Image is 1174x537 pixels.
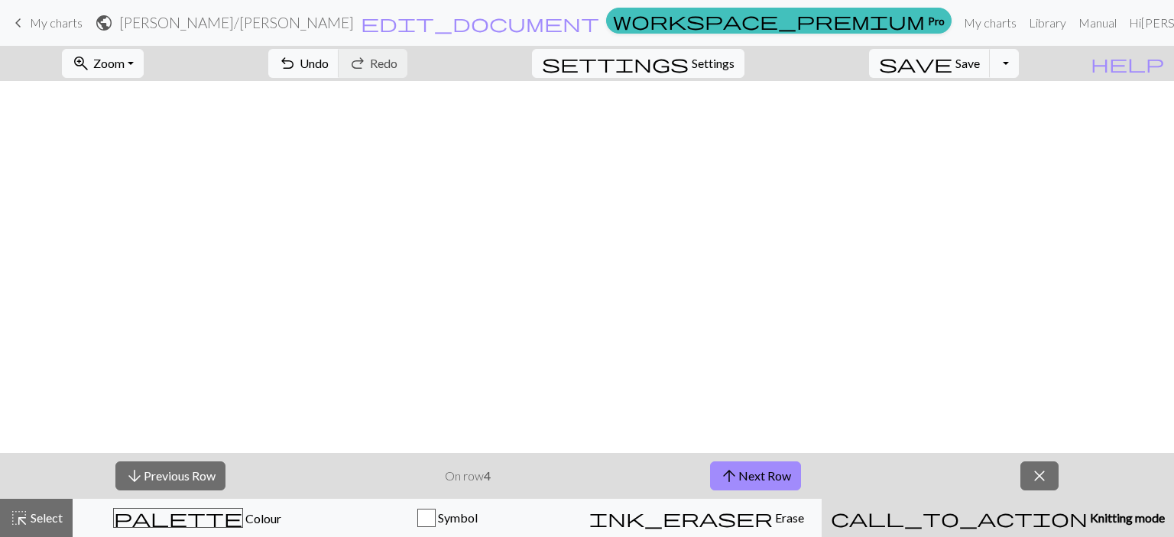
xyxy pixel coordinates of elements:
[243,511,281,526] span: Colour
[300,56,329,70] span: Undo
[822,499,1174,537] button: Knitting mode
[542,53,689,74] span: settings
[125,465,144,487] span: arrow_downward
[445,467,491,485] p: On row
[542,54,689,73] i: Settings
[692,54,735,73] span: Settings
[1072,8,1123,38] a: Manual
[119,14,354,31] h2: [PERSON_NAME] / [PERSON_NAME]
[613,10,925,31] span: workspace_premium
[268,49,339,78] button: Undo
[9,12,28,34] span: keyboard_arrow_left
[773,510,804,525] span: Erase
[606,8,952,34] a: Pro
[361,12,599,34] span: edit_document
[958,8,1023,38] a: My charts
[1088,510,1165,525] span: Knitting mode
[115,461,225,490] button: Previous Row
[1023,8,1072,38] a: Library
[955,56,980,70] span: Save
[93,56,125,70] span: Zoom
[278,53,297,74] span: undo
[1091,53,1164,74] span: help
[831,507,1088,529] span: call_to_action
[532,49,744,78] button: SettingsSettings
[62,49,144,78] button: Zoom
[28,510,63,525] span: Select
[484,468,491,483] strong: 4
[720,465,738,487] span: arrow_upward
[30,15,83,30] span: My charts
[879,53,952,74] span: save
[114,507,242,529] span: palette
[869,49,991,78] button: Save
[9,10,83,36] a: My charts
[589,507,773,529] span: ink_eraser
[710,461,801,490] button: Next Row
[73,499,323,537] button: Colour
[10,507,28,529] span: highlight_alt
[1030,465,1049,487] span: close
[572,499,822,537] button: Erase
[72,53,90,74] span: zoom_in
[323,499,572,537] button: Symbol
[436,510,478,525] span: Symbol
[95,12,113,34] span: public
